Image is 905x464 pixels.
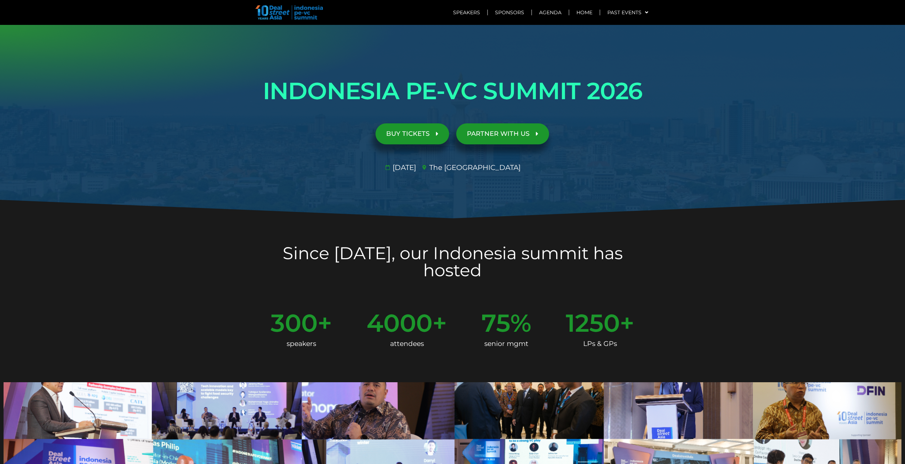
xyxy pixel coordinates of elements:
[620,311,634,335] span: +
[254,71,652,111] h1: INDONESIA PE-VC SUMMIT 2026
[566,335,634,352] div: LPs & GPs
[481,335,531,352] div: senior mgmt
[456,123,549,144] a: PARTNER WITH US
[427,162,521,173] span: The [GEOGRAPHIC_DATA]​
[367,335,447,352] div: attendees
[318,311,332,335] span: +
[367,311,432,335] span: 4000
[386,130,430,137] span: BUY TICKETS
[446,4,487,21] a: Speakers
[271,335,332,352] div: speakers
[481,311,510,335] span: 75
[376,123,449,144] a: BUY TICKETS
[600,4,655,21] a: Past Events
[254,245,652,279] h2: Since [DATE], our Indonesia summit has hosted
[566,311,620,335] span: 1250
[569,4,600,21] a: Home
[510,311,531,335] span: %
[391,162,416,173] span: [DATE]​
[488,4,531,21] a: Sponsors
[467,130,529,137] span: PARTNER WITH US
[532,4,569,21] a: Agenda
[432,311,447,335] span: +
[271,311,318,335] span: 300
